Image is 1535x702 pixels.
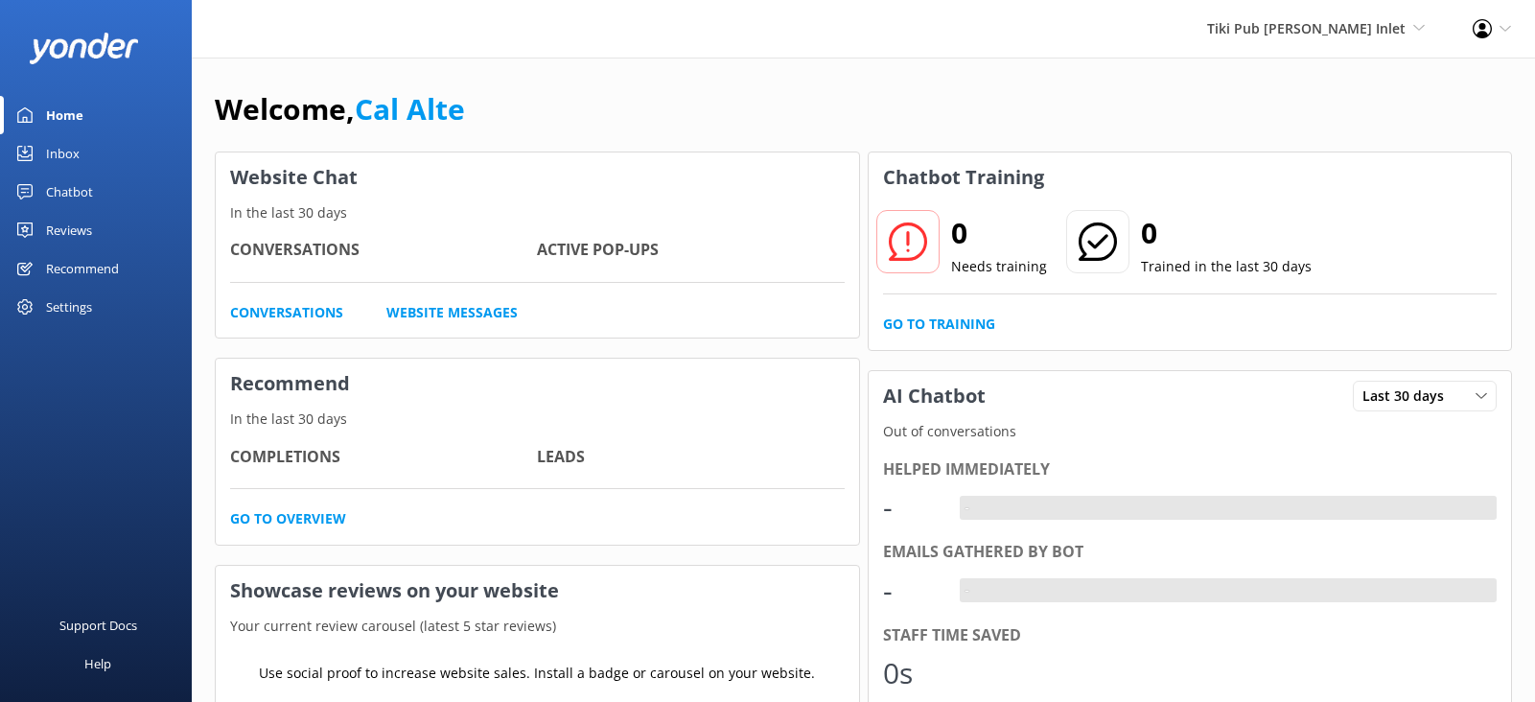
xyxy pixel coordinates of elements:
[1141,256,1312,277] p: Trained in the last 30 days
[216,566,859,616] h3: Showcase reviews on your website
[1362,386,1455,407] span: Last 30 days
[215,86,465,132] h1: Welcome,
[230,238,537,263] h4: Conversations
[869,152,1058,202] h3: Chatbot Training
[386,302,518,323] a: Website Messages
[216,616,859,637] p: Your current review carousel (latest 5 star reviews)
[46,288,92,326] div: Settings
[355,89,465,129] a: Cal Alte
[883,457,1498,482] div: Helped immediately
[230,302,343,323] a: Conversations
[216,409,859,430] p: In the last 30 days
[883,650,941,696] div: 0s
[883,540,1498,565] div: Emails gathered by bot
[883,623,1498,648] div: Staff time saved
[216,152,859,202] h3: Website Chat
[537,238,844,263] h4: Active Pop-ups
[84,644,111,683] div: Help
[29,33,139,64] img: yonder-white-logo.png
[951,256,1047,277] p: Needs training
[46,96,83,134] div: Home
[59,606,137,644] div: Support Docs
[259,663,815,684] p: Use social proof to increase website sales. Install a badge or carousel on your website.
[537,445,844,470] h4: Leads
[46,249,119,288] div: Recommend
[46,173,93,211] div: Chatbot
[46,134,80,173] div: Inbox
[1207,19,1406,37] span: Tiki Pub [PERSON_NAME] Inlet
[230,445,537,470] h4: Completions
[216,202,859,223] p: In the last 30 days
[869,421,1512,442] p: Out of conversations
[883,484,941,530] div: -
[960,496,974,521] div: -
[960,578,974,603] div: -
[216,359,859,409] h3: Recommend
[1141,210,1312,256] h2: 0
[869,371,1000,421] h3: AI Chatbot
[951,210,1047,256] h2: 0
[230,508,346,529] a: Go to overview
[883,314,995,335] a: Go to Training
[883,568,941,614] div: -
[46,211,92,249] div: Reviews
